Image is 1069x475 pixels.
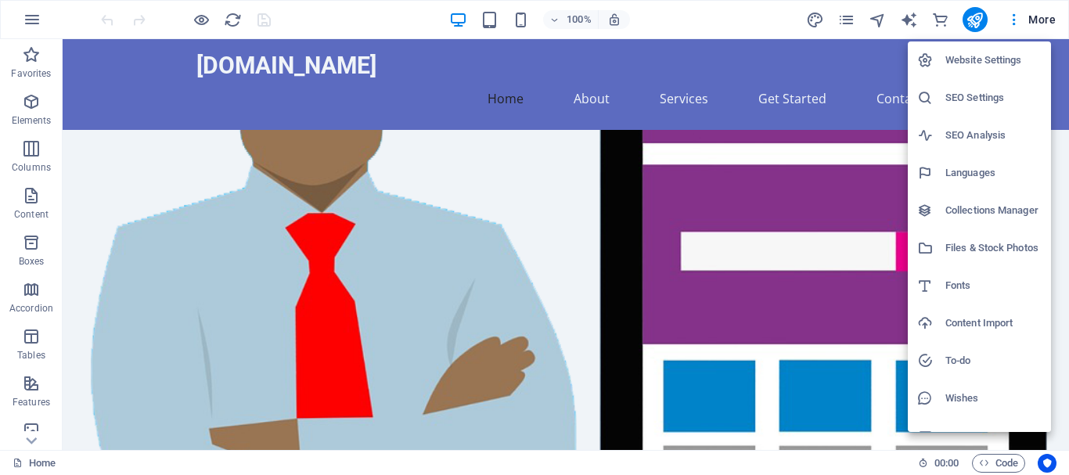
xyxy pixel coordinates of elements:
h6: Files & Stock Photos [945,239,1042,257]
h6: SEO Settings [945,88,1042,107]
h6: SEO Analysis [945,126,1042,145]
h6: Website Settings [945,51,1042,70]
h6: To-do [945,351,1042,370]
h6: Languages [945,164,1042,182]
h6: Fonts [945,276,1042,295]
h6: Data [945,426,1042,445]
h6: Collections Manager [945,201,1042,220]
h6: Content Import [945,314,1042,333]
h6: Wishes [945,389,1042,408]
